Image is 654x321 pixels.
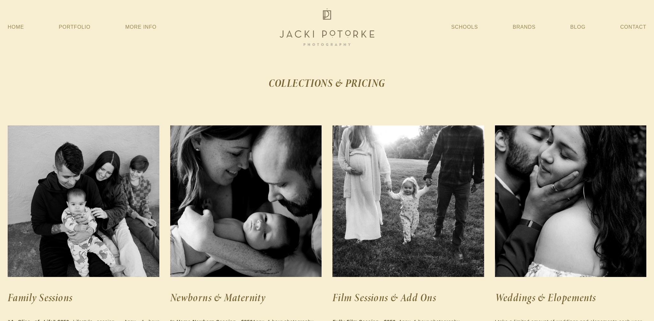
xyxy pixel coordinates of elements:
[495,288,647,307] h2: Weddings & Elopements
[513,21,536,33] a: Brands
[59,24,90,30] a: Portfolio
[125,21,156,33] a: More Info
[620,21,646,33] a: Contact
[332,288,484,307] h2: Film Sessions & Add Ons
[170,288,322,307] h2: Newborns & Maternity
[276,7,378,48] img: Jacki Potorke Sacramento Family Photographer
[8,288,159,307] h2: Family Sessions
[570,21,586,33] a: Blog
[8,21,24,33] a: Home
[269,76,385,91] strong: COLLECTIONS & PRICING
[451,21,478,33] a: Schools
